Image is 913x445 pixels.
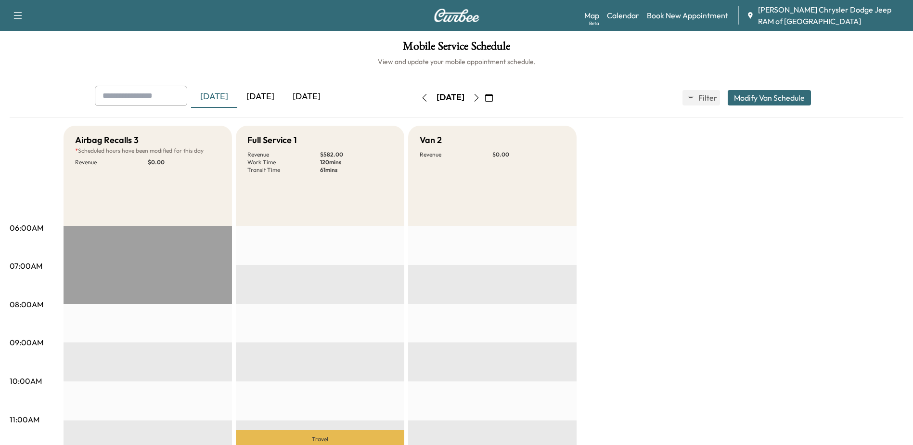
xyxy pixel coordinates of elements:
[320,166,393,174] p: 61 mins
[437,92,464,104] div: [DATE]
[320,158,393,166] p: 120 mins
[75,133,139,147] h5: Airbag Recalls 3
[758,4,905,27] span: [PERSON_NAME] Chrysler Dodge Jeep RAM of [GEOGRAPHIC_DATA]
[10,414,39,425] p: 11:00AM
[75,147,220,155] p: Scheduled hours have been modified for this day
[283,86,330,108] div: [DATE]
[148,158,220,166] p: $ 0.00
[434,9,480,22] img: Curbee Logo
[682,90,720,105] button: Filter
[247,158,320,166] p: Work Time
[420,133,442,147] h5: Van 2
[10,40,903,57] h1: Mobile Service Schedule
[247,151,320,158] p: Revenue
[698,92,716,104] span: Filter
[10,299,43,310] p: 08:00AM
[728,90,811,105] button: Modify Van Schedule
[607,10,639,21] a: Calendar
[420,151,492,158] p: Revenue
[647,10,728,21] a: Book New Appointment
[237,86,283,108] div: [DATE]
[10,375,42,387] p: 10:00AM
[589,20,599,27] div: Beta
[492,151,565,158] p: $ 0.00
[10,337,43,348] p: 09:00AM
[247,133,297,147] h5: Full Service 1
[584,10,599,21] a: MapBeta
[191,86,237,108] div: [DATE]
[247,166,320,174] p: Transit Time
[10,57,903,66] h6: View and update your mobile appointment schedule.
[10,260,42,272] p: 07:00AM
[75,158,148,166] p: Revenue
[320,151,393,158] p: $ 582.00
[10,222,43,234] p: 06:00AM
